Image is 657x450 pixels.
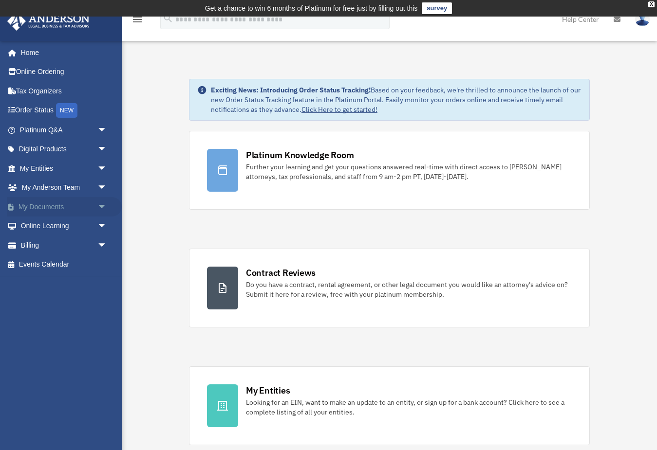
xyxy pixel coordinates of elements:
[7,197,122,216] a: My Documentsarrow_drop_down
[7,216,122,236] a: Online Learningarrow_drop_down
[7,101,122,121] a: Order StatusNEW
[246,149,354,161] div: Platinum Knowledge Room
[97,197,117,217] span: arrow_drop_down
[97,216,117,236] span: arrow_drop_down
[7,120,122,140] a: Platinum Q&Aarrow_drop_down
[97,159,117,179] span: arrow_drop_down
[7,43,117,62] a: Home
[189,131,590,210] a: Platinum Knowledge Room Further your learning and get your questions answered real-time with dire...
[97,235,117,255] span: arrow_drop_down
[56,103,77,118] div: NEW
[7,81,122,101] a: Tax Organizers
[189,249,590,327] a: Contract Reviews Do you have a contract, rental agreement, or other legal document you would like...
[246,267,316,279] div: Contract Reviews
[7,140,122,159] a: Digital Productsarrow_drop_down
[97,140,117,160] span: arrow_drop_down
[635,12,650,26] img: User Pic
[7,255,122,274] a: Events Calendar
[301,105,377,114] a: Click Here to get started!
[422,2,452,14] a: survey
[211,85,582,114] div: Based on your feedback, we're thrilled to announce the launch of our new Order Status Tracking fe...
[4,12,93,31] img: Anderson Advisors Platinum Portal
[246,397,572,417] div: Looking for an EIN, want to make an update to an entity, or sign up for a bank account? Click her...
[246,280,572,299] div: Do you have a contract, rental agreement, or other legal document you would like an attorney's ad...
[205,2,418,14] div: Get a chance to win 6 months of Platinum for free just by filling out this
[7,62,122,82] a: Online Ordering
[7,235,122,255] a: Billingarrow_drop_down
[648,1,655,7] div: close
[131,17,143,25] a: menu
[131,14,143,25] i: menu
[7,159,122,178] a: My Entitiesarrow_drop_down
[246,384,290,396] div: My Entities
[189,366,590,445] a: My Entities Looking for an EIN, want to make an update to an entity, or sign up for a bank accoun...
[211,86,371,94] strong: Exciting News: Introducing Order Status Tracking!
[7,178,122,198] a: My Anderson Teamarrow_drop_down
[97,178,117,198] span: arrow_drop_down
[163,13,173,24] i: search
[97,120,117,140] span: arrow_drop_down
[246,162,572,181] div: Further your learning and get your questions answered real-time with direct access to [PERSON_NAM...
